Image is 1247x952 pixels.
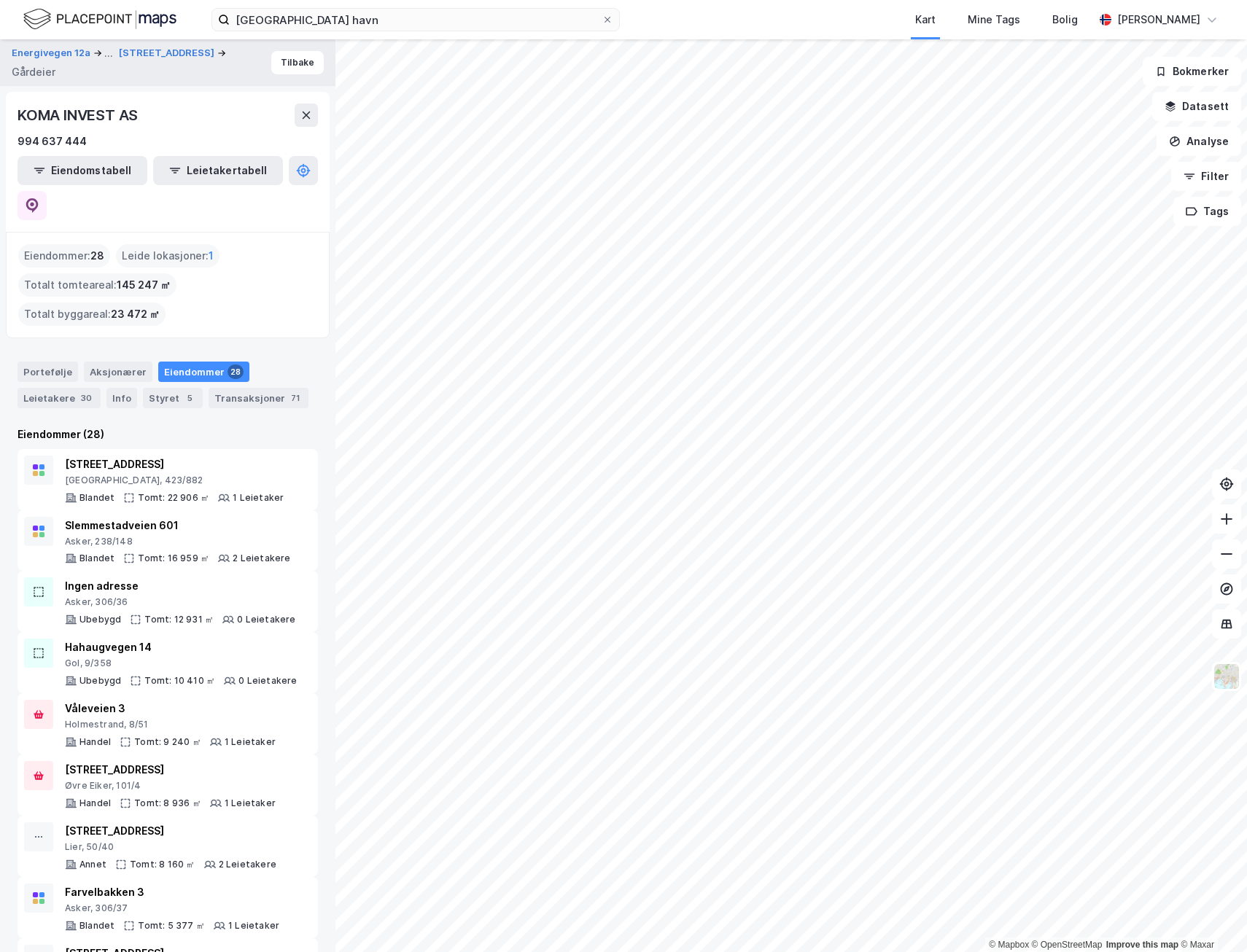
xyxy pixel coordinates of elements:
div: [PERSON_NAME] [1117,11,1200,28]
div: Gol, 9/358 [65,658,298,669]
a: OpenStreetMap [1032,940,1103,950]
div: 1 Leietaker [225,736,276,748]
div: Blandet [79,920,114,932]
div: Lier, 50/40 [65,841,276,853]
img: logo.f888ab2527a4732fd821a326f86c7f29.svg [23,7,176,32]
div: Tomt: 8 936 ㎡ [134,797,201,809]
div: Portefølje [18,362,78,382]
div: 1 Leietaker [225,797,276,809]
div: Tomt: 16 959 ㎡ [138,553,209,564]
button: Tilbake [271,51,324,74]
button: Eiendomstabell [18,156,147,185]
div: Tomt: 10 410 ㎡ [144,675,215,687]
div: Asker, 238/148 [65,536,291,547]
div: Eiendommer [158,362,249,382]
div: Styret [143,388,203,408]
div: Eiendommer : [18,244,110,268]
div: [STREET_ADDRESS] [65,822,276,840]
div: Asker, 306/37 [65,902,279,914]
div: Gårdeier [12,63,55,81]
div: 0 Leietakere [238,675,297,687]
div: Totalt byggareal : [18,303,166,326]
button: Analyse [1157,127,1241,156]
a: Improve this map [1106,940,1178,950]
div: Annet [79,859,106,870]
div: 1 Leietaker [233,492,284,504]
div: Tomt: 9 240 ㎡ [134,736,201,748]
div: 71 [288,391,303,405]
div: Asker, 306/36 [65,596,296,608]
div: Slemmestadveien 601 [65,517,291,534]
span: 1 [209,247,214,265]
div: 5 [182,391,197,405]
span: 23 472 ㎡ [111,305,160,323]
div: Totalt tomteareal : [18,273,176,297]
div: [STREET_ADDRESS] [65,761,276,779]
input: Søk på adresse, matrikkel, gårdeiere, leietakere eller personer [230,9,602,31]
div: Aksjonærer [84,362,152,382]
div: Info [106,388,137,408]
div: 28 [228,364,244,379]
button: Tags [1173,197,1241,226]
div: Handel [79,736,111,748]
div: Mine Tags [968,11,1020,28]
div: 2 Leietakere [219,859,276,870]
button: Bokmerker [1143,57,1241,86]
div: 994 637 444 [18,133,87,150]
div: Våleveien 3 [65,700,276,717]
div: Blandet [79,492,114,504]
button: Filter [1171,162,1241,191]
div: Tomt: 8 160 ㎡ [130,859,195,870]
div: 0 Leietakere [237,614,295,625]
button: Leietakertabell [153,156,283,185]
span: 28 [90,247,104,265]
a: Mapbox [989,940,1029,950]
div: KOMA INVEST AS [18,104,141,127]
div: [STREET_ADDRESS] [65,456,284,473]
button: Datasett [1152,92,1241,121]
button: Energivegen 12a [12,44,93,62]
div: Leietakere [18,388,101,408]
div: Ubebygd [79,675,121,687]
div: ... [104,44,113,62]
div: Tomt: 5 377 ㎡ [138,920,205,932]
iframe: Chat Widget [1174,882,1247,952]
div: Tomt: 12 931 ㎡ [144,614,214,625]
div: 30 [78,391,95,405]
div: Holmestrand, 8/51 [65,719,276,730]
div: Kart [915,11,936,28]
div: Eiendommer (28) [18,426,318,443]
div: Hahaugvegen 14 [65,639,298,656]
button: [STREET_ADDRESS] [119,46,217,61]
div: Transaksjoner [209,388,308,408]
div: Blandet [79,553,114,564]
div: Leide lokasjoner : [116,244,220,268]
div: Øvre Eiker, 101/4 [65,780,276,792]
span: 145 247 ㎡ [117,276,171,294]
div: Tomt: 22 906 ㎡ [138,492,209,504]
div: Bolig [1052,11,1078,28]
div: Farvelbakken 3 [65,883,279,901]
div: Ingen adresse [65,577,296,595]
img: Z [1213,663,1240,690]
div: 1 Leietaker [228,920,279,932]
div: 2 Leietakere [233,553,290,564]
div: Handel [79,797,111,809]
div: [GEOGRAPHIC_DATA], 423/882 [65,475,284,486]
div: Ubebygd [79,614,121,625]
